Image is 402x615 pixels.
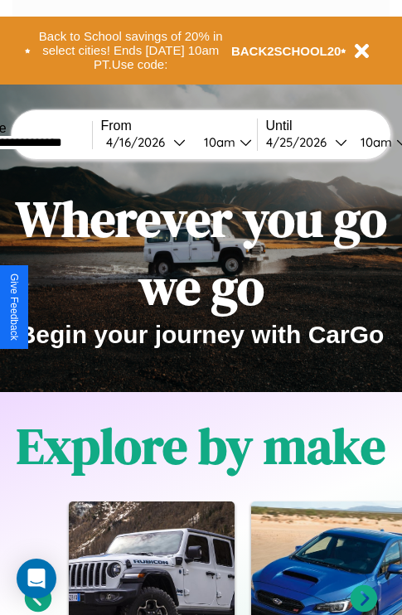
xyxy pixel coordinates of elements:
[8,274,20,341] div: Give Feedback
[191,133,257,151] button: 10am
[196,134,240,150] div: 10am
[352,134,396,150] div: 10am
[266,134,335,150] div: 4 / 25 / 2026
[106,134,173,150] div: 4 / 16 / 2026
[31,25,231,76] button: Back to School savings of 20% in select cities! Ends [DATE] 10am PT.Use code:
[101,119,257,133] label: From
[101,133,191,151] button: 4/16/2026
[17,412,385,480] h1: Explore by make
[231,44,341,58] b: BACK2SCHOOL20
[17,559,56,598] div: Open Intercom Messenger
